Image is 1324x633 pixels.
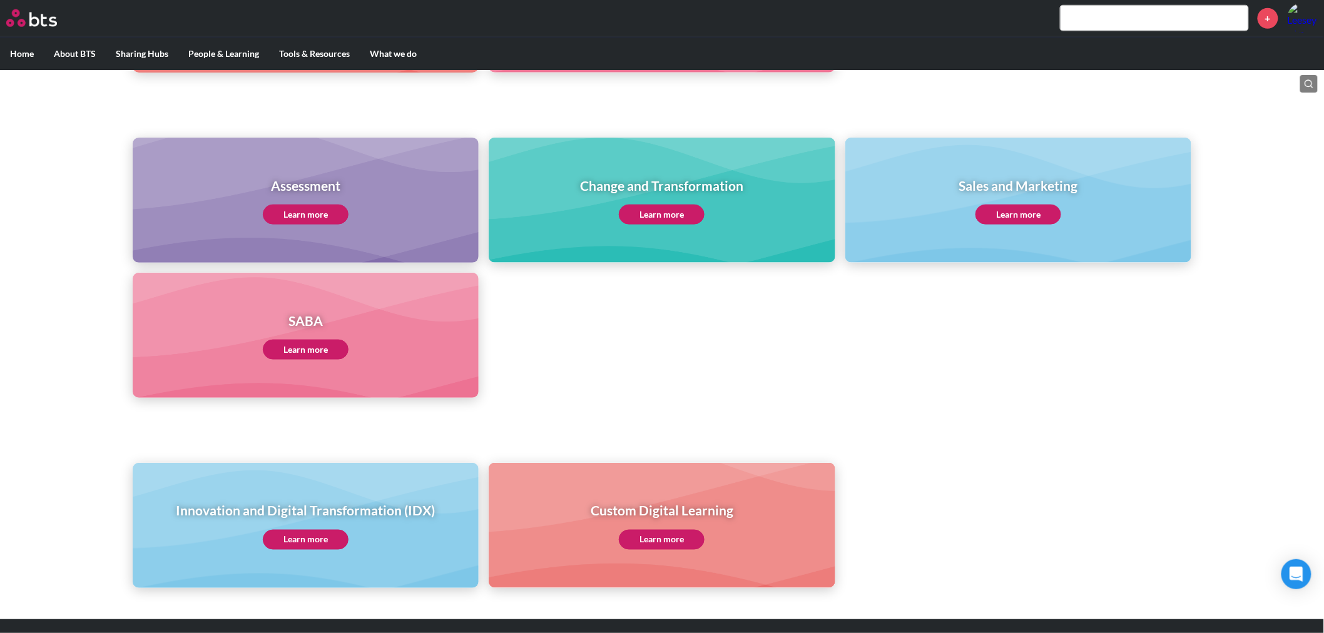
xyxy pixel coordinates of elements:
[975,205,1061,225] a: Learn more
[263,176,349,195] h1: Assessment
[619,530,705,550] a: Learn more
[263,530,349,550] a: Learn more
[263,311,349,330] h1: SABA
[6,9,57,27] img: BTS Logo
[591,502,733,520] h1: Custom Digital Learning
[6,9,80,27] a: Go home
[263,340,349,360] a: Learn more
[106,38,178,70] label: Sharing Hubs
[959,176,1078,195] h1: Sales and Marketing
[44,38,106,70] label: About BTS
[1258,8,1278,29] a: +
[1288,3,1318,33] img: Leeseyoung Kim
[360,38,427,70] label: What we do
[1288,3,1318,33] a: Profile
[178,38,269,70] label: People & Learning
[176,502,435,520] h1: Innovation and Digital Transformation (IDX)
[1281,559,1311,589] div: Open Intercom Messenger
[580,176,743,195] h1: Change and Transformation
[263,205,349,225] a: Learn more
[269,38,360,70] label: Tools & Resources
[619,205,705,225] a: Learn more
